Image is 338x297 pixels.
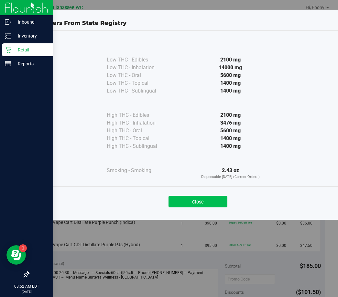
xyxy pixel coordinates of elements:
p: Inbound [11,18,50,26]
inline-svg: Reports [5,60,11,67]
div: 5600 mg [171,127,289,135]
div: 2100 mg [171,56,289,64]
div: 1400 mg [171,79,289,87]
div: Low THC - Sublingual [107,87,171,95]
div: Low THC - Inhalation [107,64,171,71]
div: High THC - Sublingual [107,142,171,150]
button: Close [169,196,227,207]
div: High THC - Topical [107,135,171,142]
div: High THC - Oral [107,127,171,135]
div: 1400 mg [171,87,289,95]
p: 08:52 AM EDT [3,283,50,289]
p: Retail [11,46,50,54]
p: Dispensable [DATE] (Current Orders) [171,174,289,180]
div: 2100 mg [171,111,289,119]
p: Reports [11,60,50,68]
div: Low THC - Oral [107,71,171,79]
div: High THC - Inhalation [107,119,171,127]
div: Low THC - Topical [107,79,171,87]
div: 5600 mg [171,71,289,79]
span: Orders From State Registry [41,19,126,27]
div: High THC - Edibles [107,111,171,119]
div: 1400 mg [171,135,289,142]
div: 2.43 oz [171,167,289,180]
div: Smoking - Smoking [107,167,171,174]
div: 1400 mg [171,142,289,150]
inline-svg: Inbound [5,19,11,25]
div: Low THC - Edibles [107,56,171,64]
iframe: Resource center unread badge [19,244,27,252]
iframe: Resource center [6,245,26,265]
div: 14000 mg [171,64,289,71]
p: Inventory [11,32,50,40]
inline-svg: Retail [5,47,11,53]
div: 3476 mg [171,119,289,127]
p: [DATE] [3,289,50,294]
inline-svg: Inventory [5,33,11,39]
